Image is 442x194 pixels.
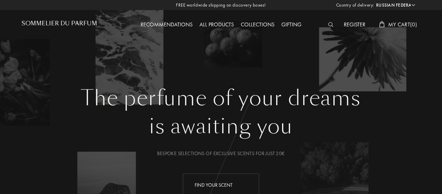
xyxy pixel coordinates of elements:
[388,21,417,28] span: My Cart ( 0 )
[196,21,237,28] a: All products
[196,20,237,29] div: All products
[242,178,256,192] div: animation
[137,21,196,28] a: Recommendations
[27,111,415,142] div: is awaiting you
[137,20,196,29] div: Recommendations
[22,20,97,27] h1: Sommelier du Parfum
[340,20,369,29] div: Register
[328,22,333,27] img: search_icn_white.svg
[340,21,369,28] a: Register
[237,20,278,29] div: Collections
[237,21,278,28] a: Collections
[278,21,305,28] a: Gifting
[27,150,415,157] div: Bespoke selections of exclusive scents for just 20€
[22,20,97,29] a: Sommelier du Parfum
[379,21,385,27] img: cart_white.svg
[336,2,374,9] span: Country of delivery:
[27,86,415,111] h1: The perfume of your dreams
[278,20,305,29] div: Gifting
